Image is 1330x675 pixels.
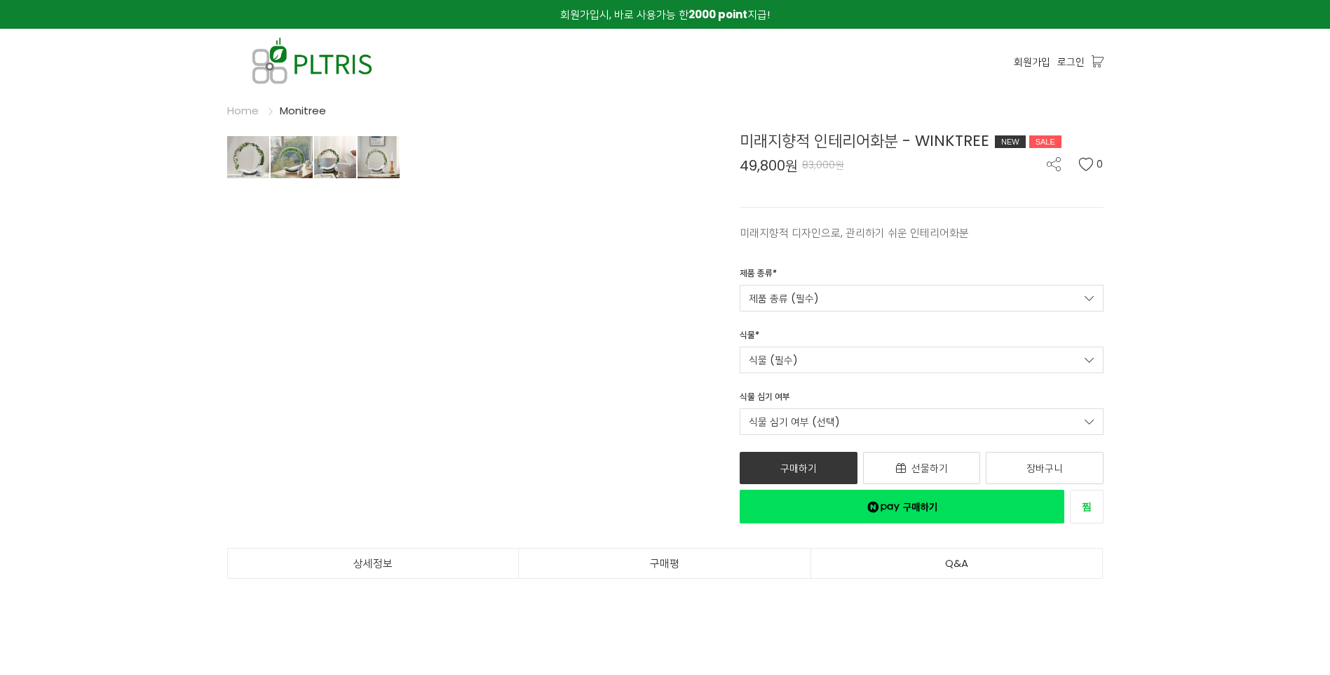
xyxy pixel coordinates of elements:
[740,285,1104,312] a: 제품 종류 (필수)
[740,490,1064,523] a: 새창
[519,549,810,578] a: 구매평
[1014,54,1050,69] a: 회원가입
[1078,157,1104,171] button: 0
[740,225,1104,241] p: 미래지향적 디자인으로, 관리하기 쉬운 인테리어화분
[1057,54,1085,69] a: 로그인
[995,135,1026,148] div: NEW
[227,103,259,118] a: Home
[740,129,1104,152] div: 미래지향적 인테리어화분 - WINKTREE
[740,347,1104,373] a: 식물 (필수)
[986,452,1104,484] a: 장바구니
[802,158,844,172] span: 83,000원
[911,461,948,475] span: 선물하기
[1029,135,1061,148] div: SALE
[740,328,759,347] div: 식물
[228,549,519,578] a: 상세정보
[280,103,326,118] a: Monitree
[740,452,857,484] a: 구매하기
[560,7,770,22] span: 회원가입시, 바로 사용가능 한 지급!
[740,267,777,285] div: 제품 종류
[1070,490,1104,523] a: 새창
[1097,157,1104,171] span: 0
[740,408,1104,435] a: 식물 심기 여부 (선택)
[688,7,747,22] strong: 2000 point
[863,452,981,484] a: 선물하기
[740,159,798,173] span: 49,800원
[740,390,790,408] div: 식물 심기 여부
[811,549,1103,578] a: Q&A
